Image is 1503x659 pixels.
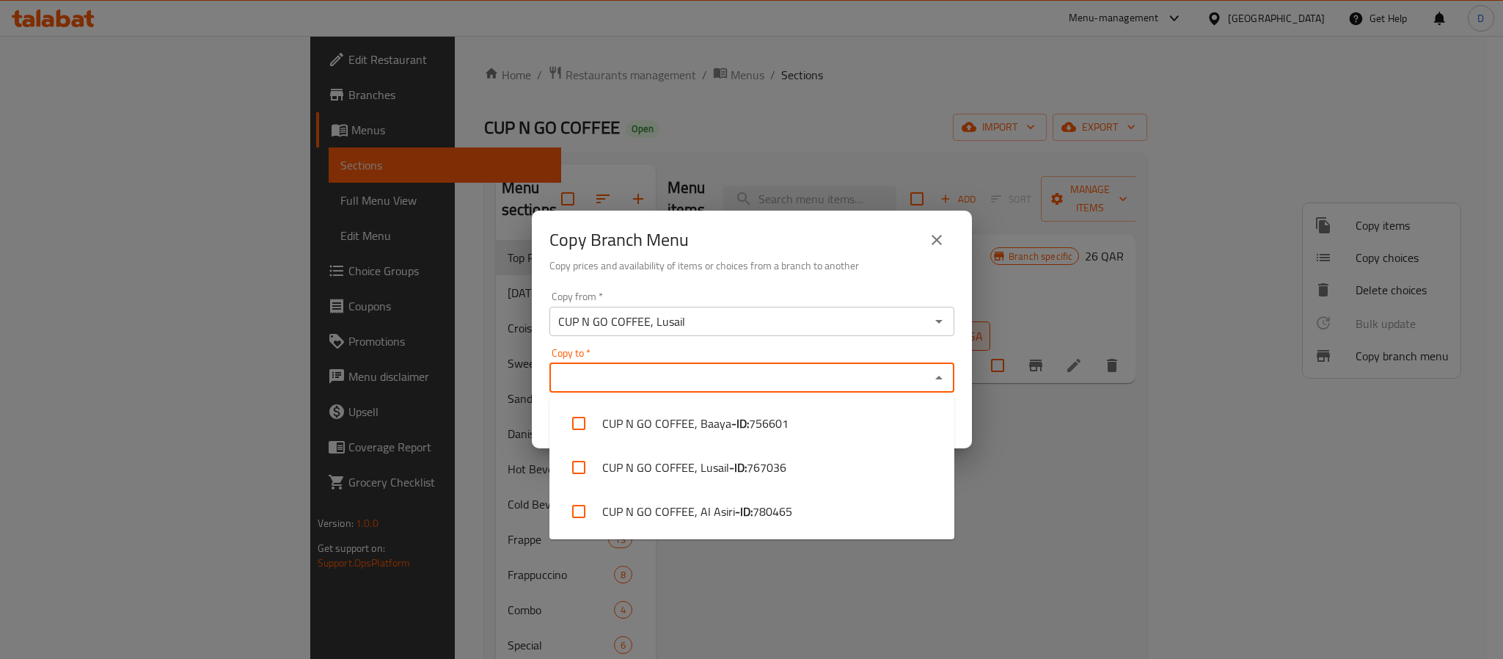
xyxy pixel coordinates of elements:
b: - ID: [729,459,747,476]
span: 767036 [747,459,786,476]
b: - ID: [735,503,753,520]
button: Open [929,311,949,332]
h6: Copy prices and availability of items or choices from a branch to another [549,258,954,274]
span: 756601 [749,415,789,432]
li: CUP N GO COFFEE, Baaya [549,401,954,445]
span: 780465 [753,503,792,520]
h2: Copy Branch Menu [549,228,689,252]
b: - ID: [731,415,749,432]
button: Close [929,368,949,388]
button: close [919,222,954,258]
li: CUP N GO COFFEE, Al Asiri [549,489,954,534]
li: CUP N GO COFFEE, Lusail [549,445,954,489]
